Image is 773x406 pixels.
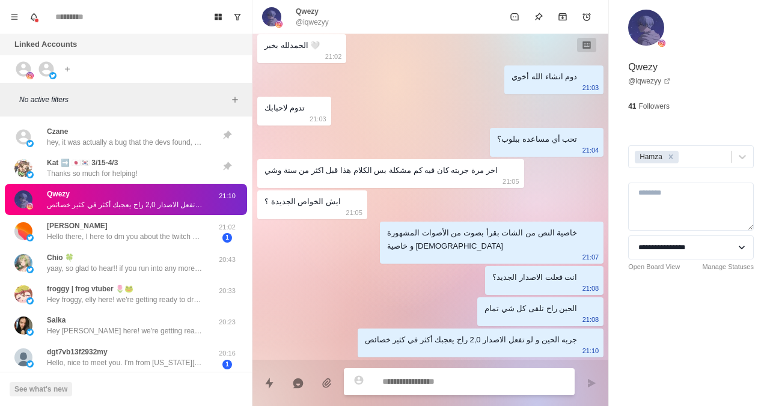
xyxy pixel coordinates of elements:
p: hey, it was actually a bug that the devs found, they had pushed up a short-term fix while they pa... [47,137,203,148]
p: 21:02 [212,222,242,232]
p: 21:10 [212,191,242,201]
p: 20:16 [212,348,242,359]
img: picture [49,72,57,79]
p: 21:05 [346,206,362,219]
img: picture [26,72,34,79]
div: دوم انشاء الله أخوي [512,70,577,83]
p: 20:33 [212,286,242,296]
p: 21:02 [325,50,342,63]
img: picture [658,40,665,47]
div: تحب أي مساعده ببلوب؟ [497,133,577,146]
div: Hamza [636,151,664,163]
div: انت فعلت الاصدار الجديد؟ [492,271,577,284]
p: 21:08 [582,313,599,326]
img: picture [628,10,664,46]
img: picture [26,202,34,210]
button: Board View [209,7,228,26]
img: picture [14,190,32,208]
img: picture [14,348,32,366]
p: 21:03 [310,112,326,126]
img: picture [26,360,34,368]
p: [PERSON_NAME] [47,220,108,231]
div: خاصية النص من الشات بقرأ بصوت من الأصوات المشهورة و خاصية [DEMOGRAPHIC_DATA] [387,226,577,253]
p: dgt7vb13f2932my [47,347,108,357]
p: Followers [639,101,670,112]
p: No active filters [19,94,228,105]
img: picture [26,266,34,273]
p: Czane [47,126,68,137]
button: Add reminder [575,5,599,29]
span: 1 [222,360,232,369]
button: Send message [579,371,603,395]
p: 21:10 [582,344,599,357]
p: froggy | frog vtuber 🌷🐸 [47,283,133,294]
p: 20:23 [212,317,242,327]
p: Kat ➡️ 🇯🇵🇰🇷 3/15-4/3 [47,157,118,168]
img: picture [26,140,34,147]
button: Add filters [228,92,242,107]
p: Linked Accounts [14,38,77,50]
p: 21:04 [582,144,599,157]
span: 1 [222,233,232,243]
p: جربه الحين و لو تفعل الاصدار 2,0 راح يعجبك أكثر في كثير خصائص [47,199,203,210]
button: Show unread conversations [228,7,247,26]
p: Thanks so much for helping! [47,168,138,179]
a: @iqwezyy [628,76,671,86]
button: Add media [315,371,339,395]
p: Qwezy [47,189,70,199]
img: picture [14,222,32,240]
button: Notifications [24,7,43,26]
div: اخر مرة جربته كان فيه كم مشكلة بس الكلام هذا قبل اكثر من سنة وشي [264,164,498,177]
p: yaay, so glad to hear!! if you run into any more issues, please feel free to reach out, here is m... [47,263,203,274]
p: Qwezy [628,60,658,74]
p: Hello there, I here to dm you about the twitch channel point blerps set-up. You no longer need to... [47,231,203,242]
p: @iqwezyy [296,17,329,28]
p: 20:43 [212,255,242,265]
img: picture [275,20,283,28]
button: Menu [5,7,24,26]
button: Mark as unread [503,5,527,29]
img: picture [26,329,34,336]
img: picture [14,317,32,335]
button: Quick replies [257,371,281,395]
div: ايش الخواص الجديدة ؟ [264,195,341,208]
img: picture [14,254,32,272]
p: 21:07 [582,250,599,264]
button: Archive [551,5,575,29]
p: Chio 🍀 [47,252,74,263]
div: تدوم لاحبابك [264,101,305,115]
div: الحين راح تلقى كل شي تمام [484,302,577,315]
p: Qwezy [296,6,319,17]
p: Saika [47,315,66,326]
p: 21:03 [582,81,599,94]
p: Hey [PERSON_NAME] here! we're getting ready to drop Blerp 2.0 soon, which involves big changes to... [47,326,203,336]
p: Hello, nice to meet you. I'm from [US_STATE][GEOGRAPHIC_DATA]. I'm looking for a man over 35 to b... [47,357,203,368]
p: Hey froggy, elly here! we're getting ready to drop Blerp 2.0 soon, which involves big changes to ... [47,294,203,305]
button: Pin [527,5,551,29]
button: Reply with AI [286,371,310,395]
div: Remove Hamza [664,151,677,163]
img: picture [262,7,281,26]
a: Open Board View [628,262,680,272]
p: 21:05 [503,175,519,188]
img: picture [26,297,34,304]
div: الحمدلله بخير 🤍 [264,39,320,52]
img: picture [14,159,32,177]
button: See what's new [10,382,72,396]
div: جربه الحين و لو تفعل الاصدار 2,0 راح يعجبك أكثر في كثير خصائص [365,333,577,347]
button: Add account [60,62,75,76]
a: Manage Statuses [702,262,754,272]
p: 41 [628,101,636,112]
p: 21:08 [582,282,599,295]
img: picture [26,234,34,241]
img: picture [14,285,32,303]
img: picture [26,171,34,178]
